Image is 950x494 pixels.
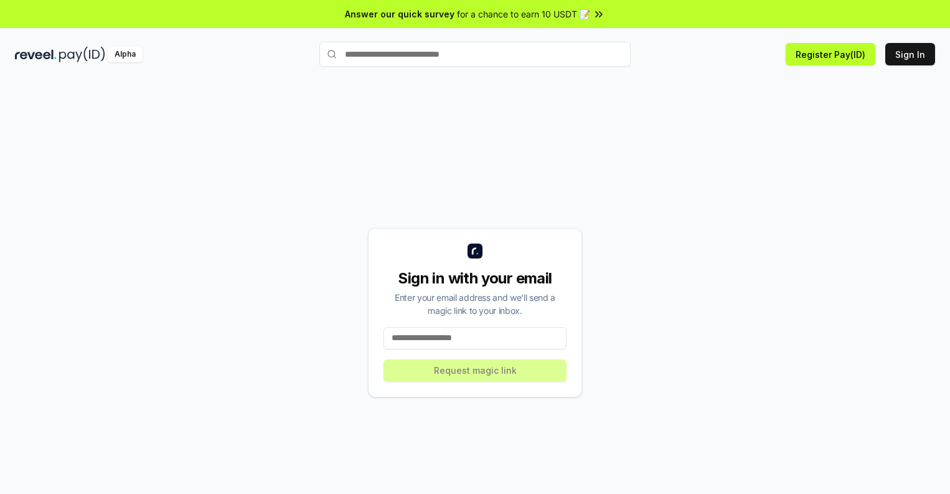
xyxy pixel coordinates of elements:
img: pay_id [59,47,105,62]
div: Alpha [108,47,143,62]
span: Answer our quick survey [345,7,454,21]
span: for a chance to earn 10 USDT 📝 [457,7,590,21]
button: Sign In [885,43,935,65]
img: reveel_dark [15,47,57,62]
div: Sign in with your email [383,268,567,288]
div: Enter your email address and we’ll send a magic link to your inbox. [383,291,567,317]
button: Register Pay(ID) [786,43,875,65]
img: logo_small [468,244,482,259]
